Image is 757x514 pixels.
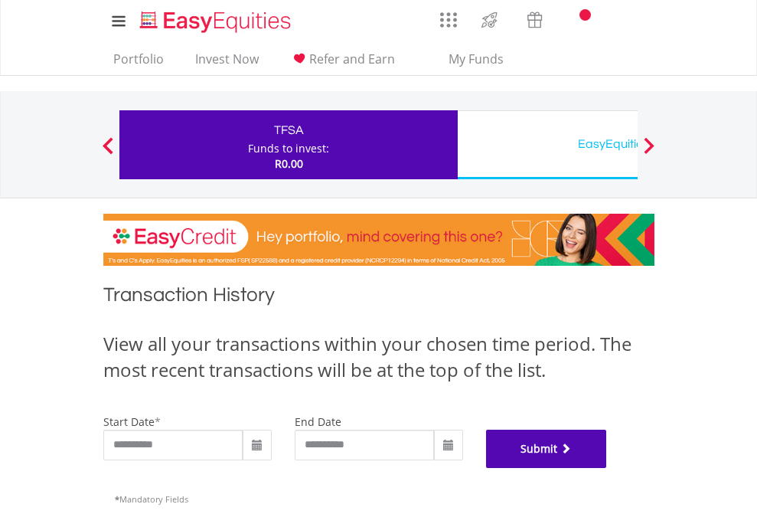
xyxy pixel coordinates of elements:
[134,4,297,34] a: Home page
[248,141,329,156] div: Funds to invest:
[522,8,547,32] img: vouchers-v2.svg
[295,414,341,429] label: end date
[477,8,502,32] img: thrive-v2.svg
[115,493,188,505] span: Mandatory Fields
[634,145,664,160] button: Next
[103,214,654,266] img: EasyCredit Promotion Banner
[93,145,123,160] button: Previous
[440,11,457,28] img: grid-menu-icon.svg
[512,4,557,32] a: Vouchers
[189,51,265,75] a: Invest Now
[103,281,654,316] h1: Transaction History
[103,414,155,429] label: start date
[596,4,635,34] a: FAQ's and Support
[284,51,401,75] a: Refer and Earn
[426,49,527,69] span: My Funds
[557,4,596,34] a: Notifications
[635,4,674,38] a: My Profile
[137,9,297,34] img: EasyEquities_Logo.png
[309,51,395,67] span: Refer and Earn
[107,51,170,75] a: Portfolio
[275,156,303,171] span: R0.00
[103,331,654,384] div: View all your transactions within your chosen time period. The most recent transactions will be a...
[129,119,449,141] div: TFSA
[430,4,467,28] a: AppsGrid
[486,430,607,468] button: Submit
